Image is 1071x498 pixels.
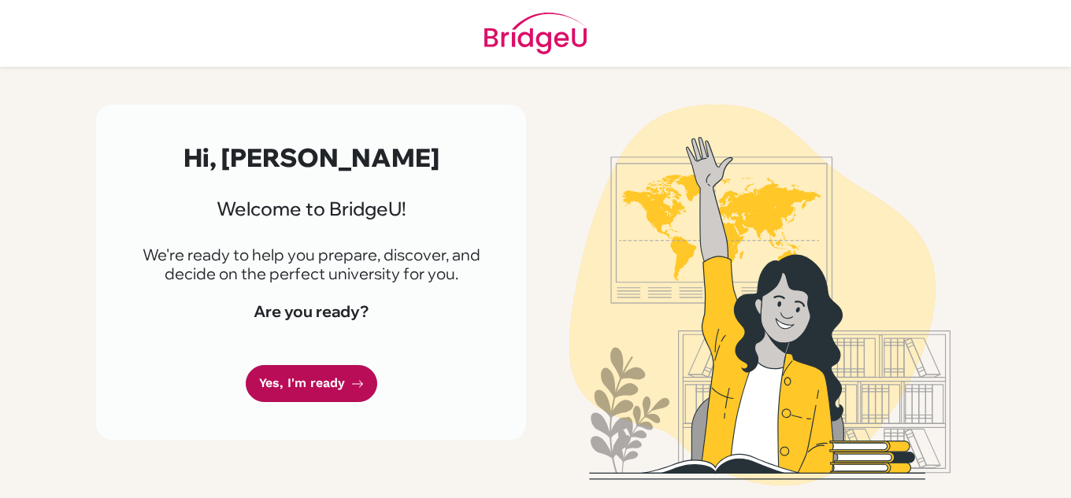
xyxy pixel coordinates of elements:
[246,365,377,402] a: Yes, I'm ready
[134,142,488,172] h2: Hi, [PERSON_NAME]
[134,197,488,220] h3: Welcome to BridgeU!
[134,245,488,283] p: We're ready to help you prepare, discover, and decide on the perfect university for you.
[134,302,488,321] h4: Are you ready?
